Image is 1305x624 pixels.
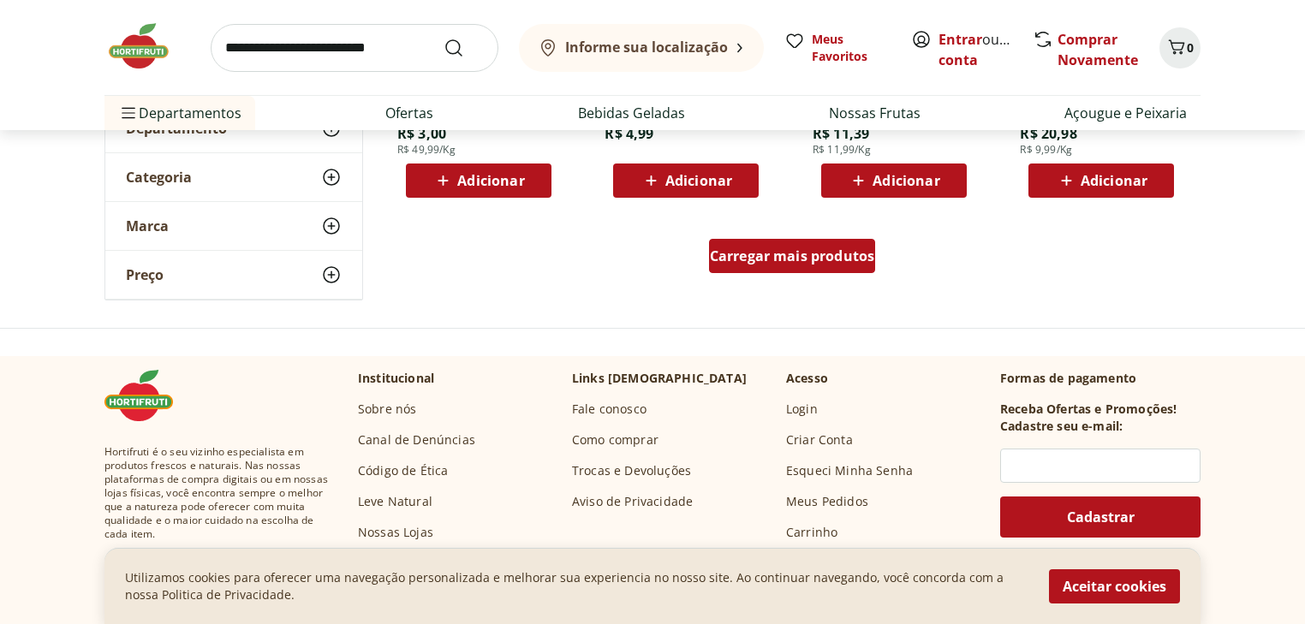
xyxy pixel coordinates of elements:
a: Como comprar [572,431,658,449]
span: Hortifruti é o seu vizinho especialista em produtos frescos e naturais. Nas nossas plataformas de... [104,445,331,541]
span: Departamentos [118,92,241,134]
span: Cadastrar [1067,510,1135,524]
p: Institucional [358,370,434,387]
span: Adicionar [665,174,732,187]
button: Aceitar cookies [1049,569,1180,603]
img: Hortifruti [104,21,190,72]
a: Trocas e Devoluções [572,462,691,479]
a: Leve Natural [358,493,432,510]
p: Utilizamos cookies para oferecer uma navegação personalizada e melhorar sua experiencia no nosso ... [125,569,1028,603]
button: Cadastrar [1000,496,1201,538]
button: Informe sua localização [519,24,764,72]
a: Canal de Denúncias [358,431,475,449]
span: R$ 49,99/Kg [397,143,456,157]
span: R$ 4,99 [605,124,653,143]
p: Formas de pagamento [1000,370,1201,387]
a: Fale conosco [572,401,647,418]
a: Carregar mais produtos [709,239,876,280]
button: Adicionar [613,163,759,198]
img: Hortifruti [104,370,190,421]
a: Carrinho [786,524,837,541]
a: Ofertas [385,103,433,123]
a: Esqueci Minha Senha [786,462,913,479]
span: Categoria [126,169,192,186]
a: Criar conta [939,30,1033,69]
button: Adicionar [406,163,551,198]
span: Preço [126,266,164,283]
a: Meus Favoritos [784,31,891,65]
button: Adicionar [821,163,967,198]
span: Adicionar [457,174,524,187]
input: search [211,24,498,72]
button: Categoria [105,153,362,201]
span: R$ 11,99/Kg [813,143,871,157]
h3: Receba Ofertas e Promoções! [1000,401,1177,418]
span: Departamento [126,120,227,137]
span: Meus Favoritos [812,31,891,65]
a: Sobre nós [358,401,416,418]
a: Criar Conta [786,431,853,449]
span: Adicionar [873,174,939,187]
a: Açougue e Peixaria [1064,103,1187,123]
span: Adicionar [1081,174,1147,187]
p: Acesso [786,370,828,387]
span: R$ 9,99/Kg [1020,143,1072,157]
span: 0 [1187,39,1194,56]
button: Marca [105,202,362,250]
span: R$ 11,39 [813,124,869,143]
a: Bebidas Geladas [578,103,685,123]
button: Adicionar [1028,163,1174,198]
a: Aviso de Privacidade [572,493,693,510]
a: Código de Ética [358,462,448,479]
a: Comprar Novamente [1058,30,1138,69]
button: Submit Search [444,38,485,58]
button: Preço [105,251,362,299]
span: R$ 3,00 [397,124,446,143]
a: Login [786,401,818,418]
a: Nossas Lojas [358,524,433,541]
p: Links [DEMOGRAPHIC_DATA] [572,370,747,387]
b: Informe sua localização [565,38,728,56]
span: Carregar mais produtos [710,249,875,263]
a: Nossas Frutas [829,103,921,123]
a: Meus Pedidos [786,493,868,510]
span: R$ 20,98 [1020,124,1076,143]
span: Marca [126,217,169,235]
h3: Cadastre seu e-mail: [1000,418,1123,435]
button: Carrinho [1159,27,1201,68]
span: ou [939,29,1015,70]
a: Entrar [939,30,982,49]
button: Menu [118,92,139,134]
